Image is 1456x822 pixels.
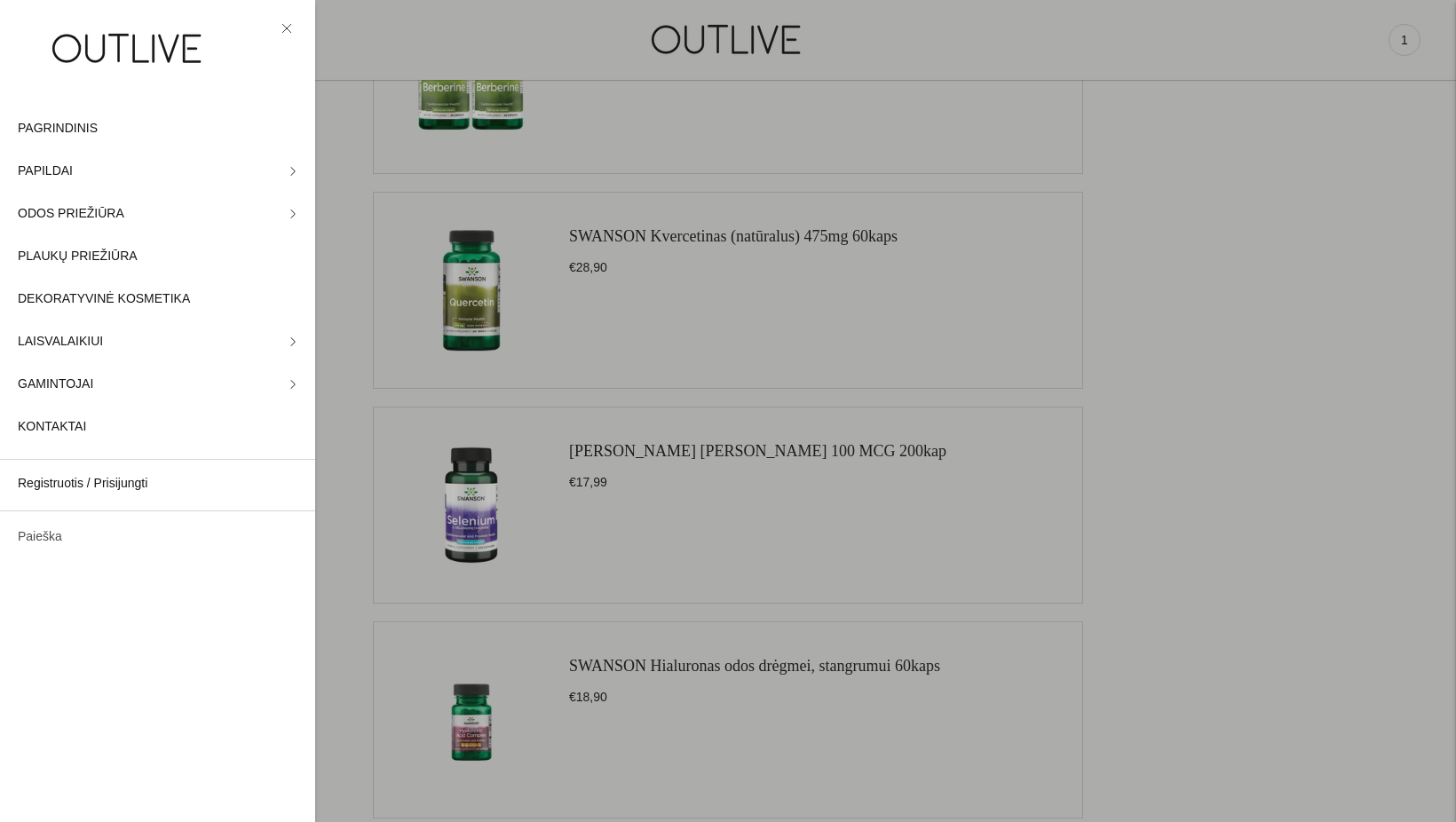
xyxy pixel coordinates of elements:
[18,331,103,352] span: LAISVALAIKIUI
[18,161,73,182] span: PAPILDAI
[18,118,98,139] span: PAGRINDINIS
[18,203,124,225] span: ODOS PRIEŽIŪRA
[18,416,86,438] span: KONTAKTAI
[18,288,190,310] span: DEKORATYVINĖ KOSMETIKA
[18,246,138,267] span: PLAUKŲ PRIEŽIŪRA
[18,18,240,79] img: OUTLIVE
[18,374,93,395] span: GAMINTOJAI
